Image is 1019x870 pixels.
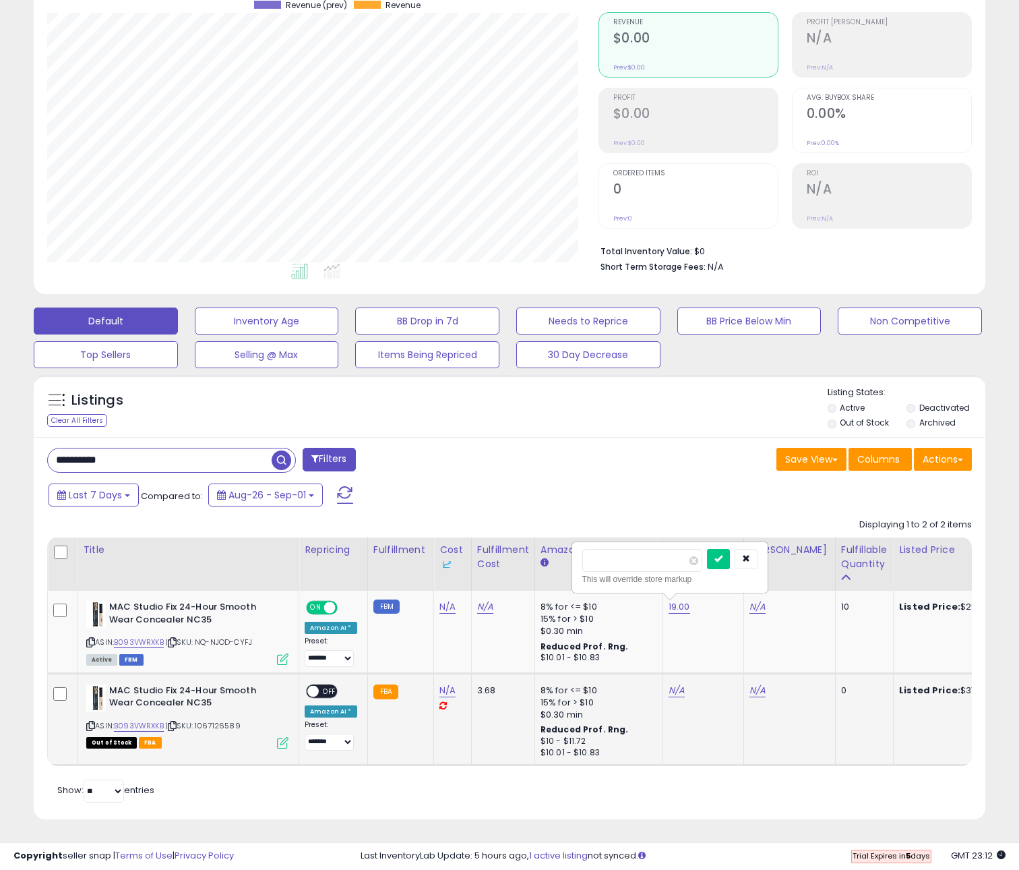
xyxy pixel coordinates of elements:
[305,622,357,634] div: Amazon AI *
[600,245,692,257] b: Total Inventory Value:
[541,697,652,709] div: 15% for > $10
[708,260,724,273] span: N/A
[361,850,1006,863] div: Last InventoryLab Update: 5 hours ago, not synced.
[613,181,778,200] h2: 0
[749,557,830,571] div: Some or all of the values in this column are provided from Inventory Lab.
[47,414,107,427] div: Clear All Filters
[69,488,122,502] span: Last 7 Days
[86,685,106,712] img: 31KKsASzRAL._SL40_.jpg
[859,519,972,531] div: Displaying 1 to 2 of 2 items
[613,94,778,102] span: Profit
[319,685,340,697] span: OFF
[669,600,690,614] a: 19.00
[139,737,162,749] span: FBA
[166,637,252,647] span: | SKU: NQ-NJOD-CYFJ
[613,19,778,26] span: Revenue
[286,1,347,10] span: Revenue (prev)
[86,654,117,666] span: All listings currently available for purchase on Amazon
[841,685,883,697] div: 0
[305,720,357,751] div: Preset:
[749,600,766,614] a: N/A
[807,30,971,49] h2: N/A
[175,849,234,862] a: Privacy Policy
[439,558,453,571] img: InventoryLab Logo
[807,94,971,102] span: Avg. Buybox Share
[541,709,652,721] div: $0.30 min
[807,139,839,147] small: Prev: 0.00%
[373,685,398,699] small: FBA
[385,1,421,10] span: Revenue
[807,170,971,177] span: ROI
[439,557,466,571] div: Some or all of the values in this column are provided from Inventory Lab.
[840,402,865,413] label: Active
[899,543,1016,557] div: Listed Price
[439,543,466,571] div: Cost
[115,849,173,862] a: Terms of Use
[477,600,493,614] a: N/A
[13,850,234,863] div: seller snap | |
[541,625,652,637] div: $0.30 min
[807,181,971,200] h2: N/A
[541,543,657,557] div: Amazon Fees
[807,63,833,71] small: Prev: N/A
[373,600,400,614] small: FBM
[303,448,355,471] button: Filters
[613,214,632,223] small: Prev: 0
[600,261,706,272] b: Short Term Storage Fees:
[541,652,652,664] div: $10.01 - $10.83
[853,850,930,861] span: Trial Expires in days
[848,448,912,471] button: Columns
[195,341,339,368] button: Selling @ Max
[951,849,1006,862] span: 2025-09-9 23:12 GMT
[49,484,139,506] button: Last 7 Days
[195,308,339,335] button: Inventory Age
[899,600,960,613] b: Listed Price:
[613,106,778,124] h2: $0.00
[841,601,883,613] div: 10
[669,684,685,697] a: N/A
[919,402,970,413] label: Deactivated
[208,484,323,506] button: Aug-26 - Sep-01
[57,784,154,796] span: Show: entries
[516,308,660,335] button: Needs to Reprice
[516,341,660,368] button: 30 Day Decrease
[807,19,971,26] span: Profit [PERSON_NAME]
[919,417,956,428] label: Archived
[119,654,144,666] span: FBM
[613,30,778,49] h2: $0.00
[541,557,549,569] small: Amazon Fees.
[355,341,499,368] button: Items Being Repriced
[305,637,357,667] div: Preset:
[541,601,652,613] div: 8% for <= $10
[749,543,830,571] div: [PERSON_NAME]
[899,601,1011,613] div: $28.90
[373,543,428,557] div: Fulfillment
[86,737,137,749] span: All listings that are currently out of stock and unavailable for purchase on Amazon
[109,685,273,713] b: MAC Studio Fix 24-Hour Smooth Wear Concealer NC35
[840,417,889,428] label: Out of Stock
[857,453,900,466] span: Columns
[541,724,629,735] b: Reduced Prof. Rng.
[355,308,499,335] button: BB Drop in 7d
[86,601,288,664] div: ASIN:
[749,684,766,697] a: N/A
[906,850,910,861] b: 5
[34,341,178,368] button: Top Sellers
[582,573,758,586] div: This will override store markup
[541,747,652,759] div: $10.01 - $10.83
[439,684,456,697] a: N/A
[71,391,123,410] h5: Listings
[828,386,986,399] p: Listing States:
[34,308,178,335] button: Default
[477,543,529,571] div: Fulfillment Cost
[677,308,822,335] button: BB Price Below Min
[86,685,288,747] div: ASIN:
[114,637,164,648] a: B093VWRXKB
[600,242,962,258] li: $0
[613,63,645,71] small: Prev: $0.00
[477,685,524,697] div: 3.68
[541,685,652,697] div: 8% for <= $10
[439,600,456,614] a: N/A
[613,170,778,177] span: Ordered Items
[541,736,652,747] div: $10 - $11.72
